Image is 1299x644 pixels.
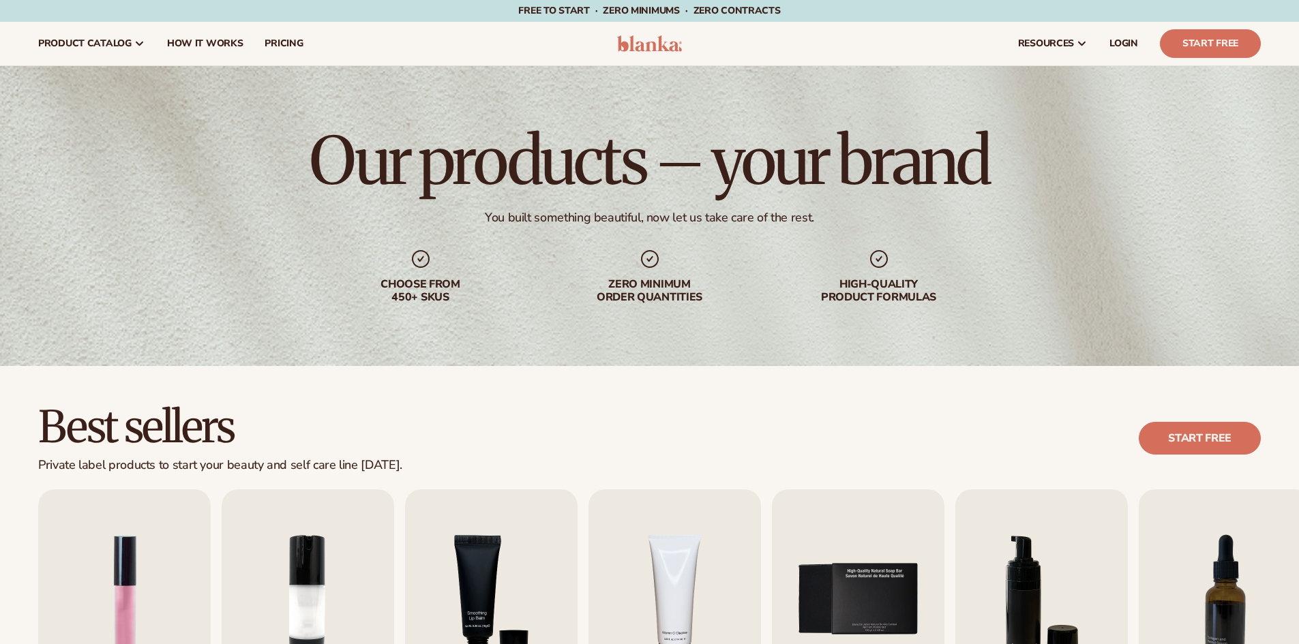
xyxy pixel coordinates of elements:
[167,38,243,49] span: How It Works
[792,278,966,304] div: High-quality product formulas
[1160,29,1261,58] a: Start Free
[38,458,402,473] div: Private label products to start your beauty and self care line [DATE].
[1109,38,1138,49] span: LOGIN
[333,278,508,304] div: Choose from 450+ Skus
[265,38,303,49] span: pricing
[1099,22,1149,65] a: LOGIN
[518,4,780,17] span: Free to start · ZERO minimums · ZERO contracts
[38,404,402,450] h2: Best sellers
[563,278,737,304] div: Zero minimum order quantities
[1007,22,1099,65] a: resources
[485,210,814,226] div: You built something beautiful, now let us take care of the rest.
[254,22,314,65] a: pricing
[38,38,132,49] span: product catalog
[27,22,156,65] a: product catalog
[1018,38,1074,49] span: resources
[156,22,254,65] a: How It Works
[310,128,989,194] h1: Our products – your brand
[1139,422,1261,455] a: Start free
[617,35,682,52] img: logo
